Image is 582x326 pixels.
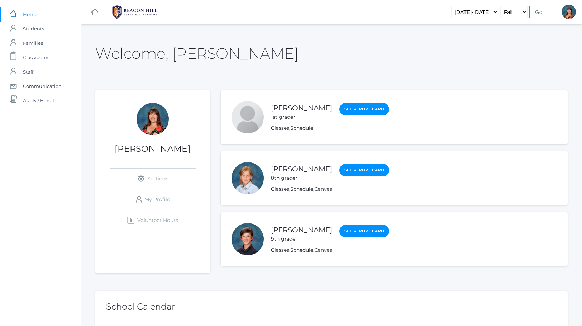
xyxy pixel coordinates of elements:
span: Apply / Enroll [23,93,54,108]
a: Classes [271,247,289,253]
a: [PERSON_NAME] [271,104,332,112]
input: Go [529,6,548,18]
a: Canvas [314,186,332,192]
div: , , [271,246,389,254]
h2: Welcome, [PERSON_NAME] [95,45,298,62]
a: See Report Card [339,164,389,176]
a: Canvas [314,247,332,253]
div: , , [271,185,389,193]
div: Mary Wallock [232,101,264,133]
a: Schedule [290,247,313,253]
div: 8th grader [271,174,332,182]
a: [PERSON_NAME] [271,226,332,234]
span: Students [23,22,44,36]
h2: School Calendar [106,302,557,311]
div: 9th grader [271,235,332,243]
img: BHCALogos-05-308ed15e86a5a0abce9b8dd61676a3503ac9727e845dece92d48e8588c001991.png [108,3,162,21]
a: [PERSON_NAME] [271,165,332,173]
a: My Profile [110,189,196,210]
a: Classes [271,125,289,131]
div: Nate Wallock [232,162,264,194]
a: Settings [110,169,196,189]
span: Staff [23,65,33,79]
span: Families [23,36,43,50]
a: See Report Card [339,103,389,115]
div: , [271,124,389,132]
div: Noah Wallock [232,223,264,255]
a: Schedule [290,125,313,131]
span: Home [23,7,38,22]
a: Schedule [290,186,313,192]
a: Classes [271,186,289,192]
a: See Report Card [339,225,389,237]
div: Heather Wallock [562,5,576,19]
div: Heather Wallock [137,103,169,135]
a: Volunteer Hours [110,210,196,231]
span: Classrooms [23,50,49,65]
h1: [PERSON_NAME] [95,144,210,153]
span: Communication [23,79,62,93]
div: 1st grader [271,113,332,121]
